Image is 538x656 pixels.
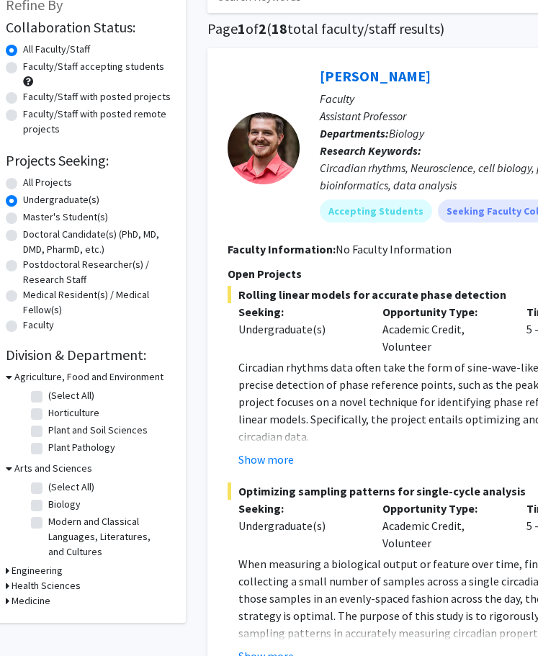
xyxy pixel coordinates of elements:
label: Master's Student(s) [23,210,108,225]
label: Faculty/Staff with posted projects [23,89,171,104]
button: Show more [238,451,294,468]
label: All Projects [23,175,72,190]
label: Undergraduate(s) [23,192,99,207]
p: Opportunity Type: [382,500,505,517]
span: 2 [259,19,266,37]
span: 18 [272,19,287,37]
h3: Health Sciences [12,578,81,593]
p: Seeking: [238,500,361,517]
mat-chip: Accepting Students [320,199,432,223]
h3: Engineering [12,563,63,578]
label: Biology [48,497,81,512]
div: Undergraduate(s) [238,320,361,338]
h2: Collaboration Status: [6,19,171,36]
b: Research Keywords: [320,143,421,158]
p: Opportunity Type: [382,303,505,320]
span: Biology [389,126,424,140]
div: Academic Credit, Volunteer [372,303,516,355]
div: Undergraduate(s) [238,517,361,534]
label: (Select All) [48,388,94,403]
b: Departments: [320,126,389,140]
label: Plant and Soil Sciences [48,423,148,438]
label: Horticulture [48,405,99,421]
label: Faculty/Staff with posted remote projects [23,107,171,137]
h3: Agriculture, Food and Environment [14,369,163,385]
iframe: Chat [11,591,61,645]
div: Academic Credit, Volunteer [372,500,516,552]
label: Plant Pathology [48,440,115,455]
span: 1 [238,19,246,37]
p: Seeking: [238,303,361,320]
b: Faculty Information: [228,242,336,256]
label: Faculty/Staff accepting students [23,59,164,74]
label: All Faculty/Staff [23,42,90,57]
label: Medical Resident(s) / Medical Fellow(s) [23,287,171,318]
label: Modern and Classical Languages, Literatures, and Cultures [48,514,168,560]
label: (Select All) [48,480,94,495]
h2: Projects Seeking: [6,152,171,169]
label: Doctoral Candidate(s) (PhD, MD, DMD, PharmD, etc.) [23,227,171,257]
label: Faculty [23,318,54,333]
span: No Faculty Information [336,242,452,256]
h3: Arts and Sciences [14,461,92,476]
label: Postdoctoral Researcher(s) / Research Staff [23,257,171,287]
h2: Division & Department: [6,346,171,364]
a: [PERSON_NAME] [320,67,431,85]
